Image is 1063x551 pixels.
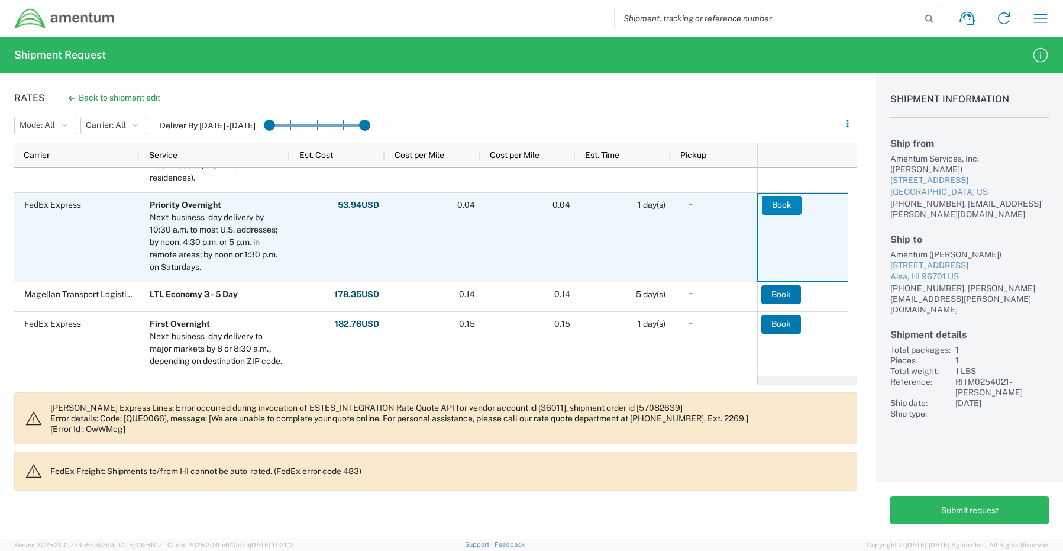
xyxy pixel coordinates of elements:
strong: 53.94 USD [338,199,379,211]
button: 182.76USD [334,315,380,334]
h2: Shipment Request [14,48,106,62]
h2: Ship to [890,234,1049,245]
button: Mode: All [14,117,76,134]
h1: Rates [14,92,45,104]
span: Magellan Transport Logistics [24,289,135,299]
button: Carrier: All [80,117,147,134]
span: Carrier [24,150,50,160]
div: Total packages: [890,344,951,355]
span: Copyright © [DATE]-[DATE] Agistix Inc., All Rights Reserved [867,540,1049,550]
h2: Shipment details [890,329,1049,340]
a: Feedback [495,541,525,548]
button: Back to shipment edit [59,88,170,108]
span: [DATE] 09:51:07 [114,542,162,549]
img: dyncorp [14,8,115,30]
button: Book [762,196,802,215]
span: FedEx Express [24,200,81,210]
b: First Overnight [150,319,210,328]
span: Carrier: All [86,120,126,131]
div: Reference: [890,376,951,398]
div: Next-business-day delivery to major markets by 8 or 8:30 a.m., depending on destination ZIP code. [150,330,285,368]
div: Ship type: [890,408,951,419]
span: [DATE] 17:21:12 [250,542,294,549]
span: Service [149,150,177,160]
span: FedEx Express [24,319,81,328]
span: 0.14 [459,289,475,299]
span: 1 day(s) [638,319,665,328]
div: [PHONE_NUMBER], [PERSON_NAME][EMAIL_ADDRESS][PERSON_NAME][DOMAIN_NAME] [890,283,1049,315]
div: Total weight: [890,366,951,376]
div: [STREET_ADDRESS] [890,260,1049,272]
button: 53.94USD [337,196,380,215]
div: 1 [955,355,1049,366]
strong: 182.76 USD [335,318,379,330]
div: Next-business-day delivery by 10:30 a.m. to most U.S. addresses; by noon, 4:30 p.m. or 5 p.m. in ... [150,211,285,273]
span: Client: 2025.20.0-e640dba [167,542,294,549]
div: [GEOGRAPHIC_DATA] US [890,186,1049,198]
b: LTL Economy 3 - 5 Day [150,289,238,299]
span: 0.04 [457,200,475,210]
button: 178.35USD [334,285,380,304]
div: Pieces [890,355,951,366]
span: Pickup [680,150,706,160]
button: Book [761,285,801,304]
h1: Shipment Information [890,94,1049,118]
div: Amentum ([PERSON_NAME]) [890,249,1049,260]
span: Mode: All [20,120,55,131]
b: Priority Overnight [150,200,221,210]
div: [PHONE_NUMBER], [EMAIL_ADDRESS][PERSON_NAME][DOMAIN_NAME] [890,198,1049,220]
div: 1 LBS [955,366,1049,376]
div: [STREET_ADDRESS] [890,175,1049,186]
span: 0.15 [554,319,570,328]
input: Shipment, tracking or reference number [615,7,921,30]
div: [DATE] [955,398,1049,408]
a: [STREET_ADDRESS]Aiea, HI 96701 US [890,260,1049,283]
a: Support [465,541,495,548]
span: Server: 2025.20.0-734e5bc92d9 [14,542,162,549]
a: [STREET_ADDRESS][GEOGRAPHIC_DATA] US [890,175,1049,198]
strong: 178.35 USD [334,289,379,300]
div: Aiea, HI 96701 US [890,271,1049,283]
span: 0.15 [459,319,475,328]
div: Amentum Services, Inc. ([PERSON_NAME]) [890,153,1049,175]
span: Cost per Mile [490,150,539,160]
span: 1 day(s) [638,200,665,210]
span: Cost per Mile [395,150,444,160]
h2: Ship from [890,138,1049,149]
span: 5 day(s) [636,289,665,299]
label: Deliver By [DATE] - [DATE] [160,120,256,131]
span: Est. Cost [299,150,333,160]
span: 0.04 [552,200,570,210]
div: Ship date: [890,398,951,408]
span: 0.14 [554,289,570,299]
p: FedEx Freight: Shipments to/from HI cannot be auto-rated. (FedEx error code 483) [50,466,847,476]
div: RITM0254021- [PERSON_NAME] [955,376,1049,398]
p: [PERSON_NAME] Express Lines: Error occurred during invocation of ESTES_INTEGRATION Rate Quote API... [50,402,847,434]
span: Est. Time [585,150,619,160]
div: 1 [955,344,1049,355]
button: Book [761,315,801,334]
button: Submit request [890,496,1049,524]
